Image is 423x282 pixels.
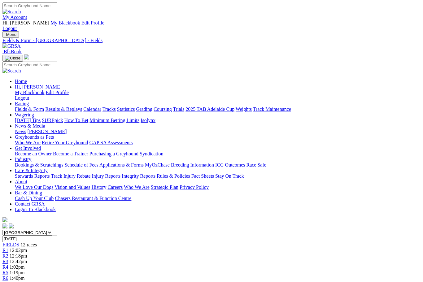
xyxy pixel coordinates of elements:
[154,106,172,112] a: Coursing
[157,173,190,179] a: Rules & Policies
[141,118,155,123] a: Isolynx
[2,20,49,25] span: Hi, [PERSON_NAME]
[89,151,138,156] a: Purchasing a Greyhound
[173,106,184,112] a: Trials
[15,134,54,140] a: Greyhounds as Pets
[15,84,63,89] a: Hi, [PERSON_NAME]
[2,217,7,222] img: logo-grsa-white.png
[2,43,21,49] img: GRSA
[15,79,27,84] a: Home
[191,173,214,179] a: Fact Sheets
[92,173,120,179] a: Injury Reports
[89,118,139,123] a: Minimum Betting Limits
[64,118,89,123] a: How To Bet
[46,90,69,95] a: Edit Profile
[2,20,421,31] div: My Account
[122,173,155,179] a: Integrity Reports
[2,236,57,242] input: Select date
[15,162,63,167] a: Bookings & Scratchings
[15,179,27,184] a: About
[15,151,421,157] div: Get Involved
[15,157,31,162] a: Industry
[15,90,421,101] div: Hi, [PERSON_NAME]
[185,106,234,112] a: 2025 TAB Adelaide Cup
[2,242,19,247] a: FIELDS
[15,207,56,212] a: Login To Blackbook
[2,15,27,20] a: My Account
[91,184,106,190] a: History
[2,275,8,281] a: R6
[15,129,421,134] div: News & Media
[171,162,214,167] a: Breeding Information
[2,270,8,275] a: R5
[10,253,27,258] span: 12:18pm
[55,196,131,201] a: Chasers Restaurant & Function Centre
[15,140,41,145] a: Who We Are
[45,106,82,112] a: Results & Replays
[15,140,421,145] div: Greyhounds as Pets
[5,56,20,61] img: Close
[15,123,45,128] a: News & Media
[99,162,144,167] a: Applications & Forms
[215,173,244,179] a: Stay On Track
[236,106,252,112] a: Weights
[253,106,291,112] a: Track Maintenance
[15,184,421,190] div: About
[151,184,178,190] a: Strategic Plan
[15,145,41,151] a: Get Involved
[2,68,21,74] img: Search
[50,20,80,25] a: My Blackbook
[15,106,421,112] div: Racing
[15,190,42,195] a: Bar & Dining
[10,275,25,281] span: 1:40pm
[15,173,421,179] div: Care & Integrity
[15,196,421,201] div: Bar & Dining
[2,62,57,68] input: Search
[81,20,104,25] a: Edit Profile
[10,264,25,270] span: 1:02pm
[10,270,25,275] span: 1:19pm
[89,140,133,145] a: GAP SA Assessments
[15,118,41,123] a: [DATE] Tips
[2,26,17,31] a: Logout
[15,201,45,206] a: Contact GRSA
[10,248,27,253] span: 12:02pm
[180,184,209,190] a: Privacy Policy
[6,32,16,37] span: Menu
[2,253,8,258] a: R2
[53,151,88,156] a: Become a Trainer
[15,184,53,190] a: We Love Our Dogs
[4,49,22,54] span: BlkBook
[27,129,67,134] a: [PERSON_NAME]
[15,129,26,134] a: News
[2,248,8,253] a: R1
[15,168,48,173] a: Care & Integrity
[42,140,88,145] a: Retire Your Greyhound
[64,162,98,167] a: Schedule of Fees
[15,151,52,156] a: Become an Owner
[9,223,14,228] img: twitter.svg
[15,173,50,179] a: Stewards Reports
[215,162,245,167] a: ICG Outcomes
[2,9,21,15] img: Search
[10,259,27,264] span: 12:42pm
[2,49,22,54] a: BlkBook
[15,118,421,123] div: Wagering
[2,31,19,38] button: Toggle navigation
[51,173,90,179] a: Track Injury Rebate
[2,55,23,62] button: Toggle navigation
[2,264,8,270] a: R4
[145,162,170,167] a: MyOzChase
[2,38,421,43] a: Fields & Form - [GEOGRAPHIC_DATA] - Fields
[15,95,29,101] a: Logout
[107,184,123,190] a: Careers
[2,2,57,9] input: Search
[102,106,116,112] a: Tracks
[20,242,37,247] span: 12 races
[2,259,8,264] span: R3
